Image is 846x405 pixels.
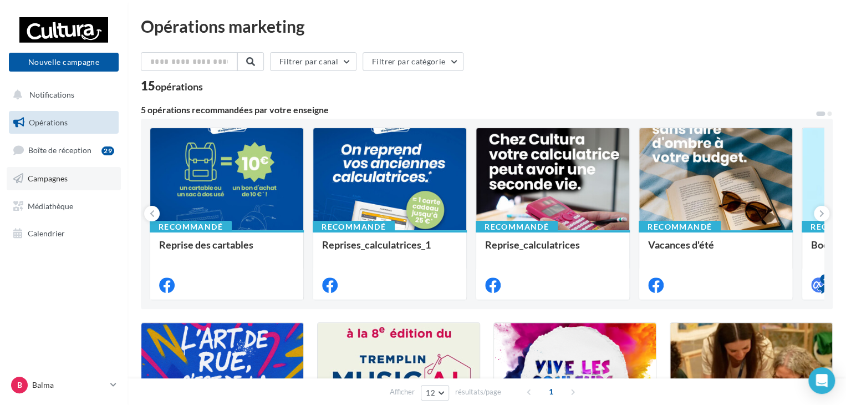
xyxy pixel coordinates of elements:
[141,105,815,114] div: 5 opérations recommandées par votre enseigne
[820,274,830,284] div: 4
[28,229,65,238] span: Calendrier
[7,195,121,218] a: Médiathèque
[7,83,116,107] button: Notifications
[455,387,501,397] span: résultats/page
[7,138,121,162] a: Boîte de réception29
[141,18,833,34] div: Opérations marketing
[313,221,395,233] div: Recommandé
[7,222,121,245] a: Calendrier
[9,374,119,396] a: B Balma
[159,239,294,261] div: Reprise des cartables
[390,387,415,397] span: Afficher
[648,239,783,261] div: Vacances d'été
[141,80,203,92] div: 15
[421,385,449,401] button: 12
[29,118,68,127] span: Opérations
[29,90,74,99] span: Notifications
[28,174,68,183] span: Campagnes
[32,379,106,391] p: Balma
[155,82,203,92] div: opérations
[322,239,457,261] div: Reprises_calculatrices_1
[17,379,22,391] span: B
[808,367,835,394] div: Open Intercom Messenger
[150,221,232,233] div: Recommandé
[7,111,121,134] a: Opérations
[7,167,121,190] a: Campagnes
[426,388,435,397] span: 12
[485,239,620,261] div: Reprise_calculatrices
[28,145,91,155] span: Boîte de réception
[9,53,119,72] button: Nouvelle campagne
[476,221,558,233] div: Recommandé
[270,52,356,71] button: Filtrer par canal
[542,383,560,401] span: 1
[28,201,73,210] span: Médiathèque
[101,146,114,155] div: 29
[363,52,463,71] button: Filtrer par catégorie
[639,221,721,233] div: Recommandé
